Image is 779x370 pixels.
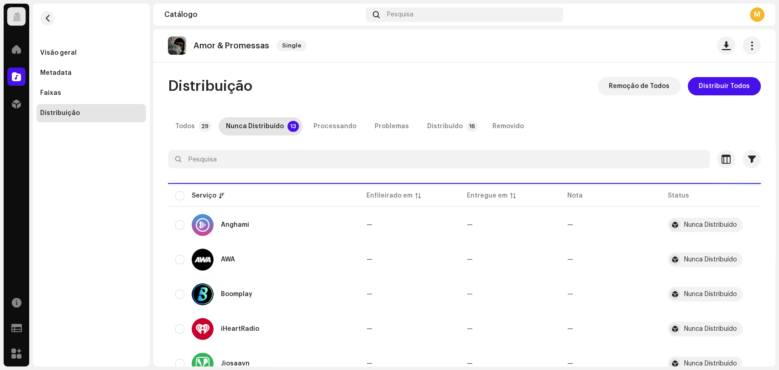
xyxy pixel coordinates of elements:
div: iHeartRadio [221,326,259,332]
div: Metadata [40,69,72,77]
div: Serviço [192,191,216,200]
re-a-table-badge: — [567,291,573,297]
div: Problemas [375,117,409,135]
div: Nunca Distribuído [684,326,737,332]
re-m-nav-item: Faixas [37,84,146,102]
div: Nunca Distribuído [684,256,737,263]
div: Anghami [221,222,249,228]
span: Distribuir Todos [699,77,750,95]
span: Single [277,40,307,51]
span: — [366,291,372,297]
span: — [467,326,473,332]
input: Pesquisa [168,150,710,168]
span: — [366,222,372,228]
re-a-table-badge: — [567,256,573,263]
span: — [366,360,372,367]
p: Amor & Promessas [193,41,269,51]
div: Visão geral [40,49,77,57]
div: Faixas [40,89,61,97]
re-a-table-badge: — [567,326,573,332]
span: — [467,256,473,263]
button: Distribuir Todos [688,77,761,95]
span: — [467,222,473,228]
re-a-table-badge: — [567,222,573,228]
div: Enfileirado em [366,191,413,200]
div: Entregue em [467,191,507,200]
div: Distribuição [40,109,80,117]
span: Pesquisa [387,11,413,18]
p-badge: 16 [466,121,478,132]
div: Jiosaavn [221,360,250,367]
span: Remoção de Todos [609,77,669,95]
re-m-nav-item: Distribuição [37,104,146,122]
button: Remoção de Todos [598,77,680,95]
span: — [366,256,372,263]
p-badge: 29 [199,121,211,132]
span: — [467,360,473,367]
div: Nunca Distribuído [226,117,284,135]
div: Distribuído [427,117,463,135]
div: Nunca Distribuído [684,291,737,297]
div: Nunca Distribuído [684,222,737,228]
span: — [366,326,372,332]
p-badge: 13 [288,121,299,132]
div: Nunca Distribuído [684,360,737,367]
re-a-table-badge: — [567,360,573,367]
span: — [467,291,473,297]
div: Todos [175,117,195,135]
re-m-nav-item: Metadata [37,64,146,82]
div: M [750,7,764,22]
div: AWA [221,256,235,263]
div: Catálogo [164,11,362,18]
div: Processando [314,117,356,135]
div: Boomplay [221,291,252,297]
img: a7ce4699-4166-4e16-ab0d-50f16406b350 [168,36,186,55]
span: Distribuição [168,77,252,95]
re-m-nav-item: Visão geral [37,44,146,62]
div: Removido [492,117,524,135]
